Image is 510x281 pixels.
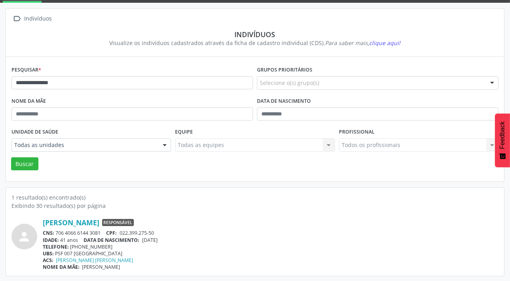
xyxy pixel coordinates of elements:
a: [PERSON_NAME] [PERSON_NAME] [56,257,133,264]
div: Exibindo 30 resultado(s) por página [11,202,499,210]
div: Indivíduos [23,13,53,25]
a:  Indivíduos [11,13,53,25]
label: Grupos prioritários [257,64,312,76]
button: Buscar [11,157,38,171]
span: Todas as unidades [14,141,155,149]
span: IDADE: [43,237,59,243]
span: UBS: [43,250,54,257]
div: 41 anos [43,237,499,243]
i: Para saber mais, [325,39,401,47]
div: Indivíduos [17,30,493,39]
span: [PERSON_NAME] [82,264,120,270]
span: NOME DA MÃE: [43,264,80,270]
div: 706 4066 6144 3081 [43,230,499,236]
button: Feedback - Mostrar pesquisa [495,113,510,167]
div: PSF 007 [GEOGRAPHIC_DATA] [43,250,499,257]
div: 1 resultado(s) encontrado(s) [11,193,499,202]
span: Responsável [102,219,134,226]
span: 022.399.275-50 [120,230,154,236]
a: [PERSON_NAME] [43,218,99,227]
span: clique aqui! [369,39,401,47]
i: person [17,230,32,244]
label: Unidade de saúde [11,126,58,138]
span: Selecione o(s) grupo(s) [260,79,319,87]
label: Data de nascimento [257,95,311,107]
span: CNS: [43,230,54,236]
label: Profissional [339,126,375,138]
span: Feedback [499,121,506,149]
span: ACS: [43,257,53,264]
label: Pesquisar [11,64,41,76]
label: Nome da mãe [11,95,46,107]
span: [DATE] [142,237,158,243]
span: DATA DE NASCIMENTO: [84,237,140,243]
div: Visualize os indivíduos cadastrados através da ficha de cadastro individual (CDS). [17,39,493,47]
div: [PHONE_NUMBER] [43,243,499,250]
label: Equipe [175,126,193,138]
span: CPF: [107,230,117,236]
i:  [11,13,23,25]
span: TELEFONE: [43,243,69,250]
